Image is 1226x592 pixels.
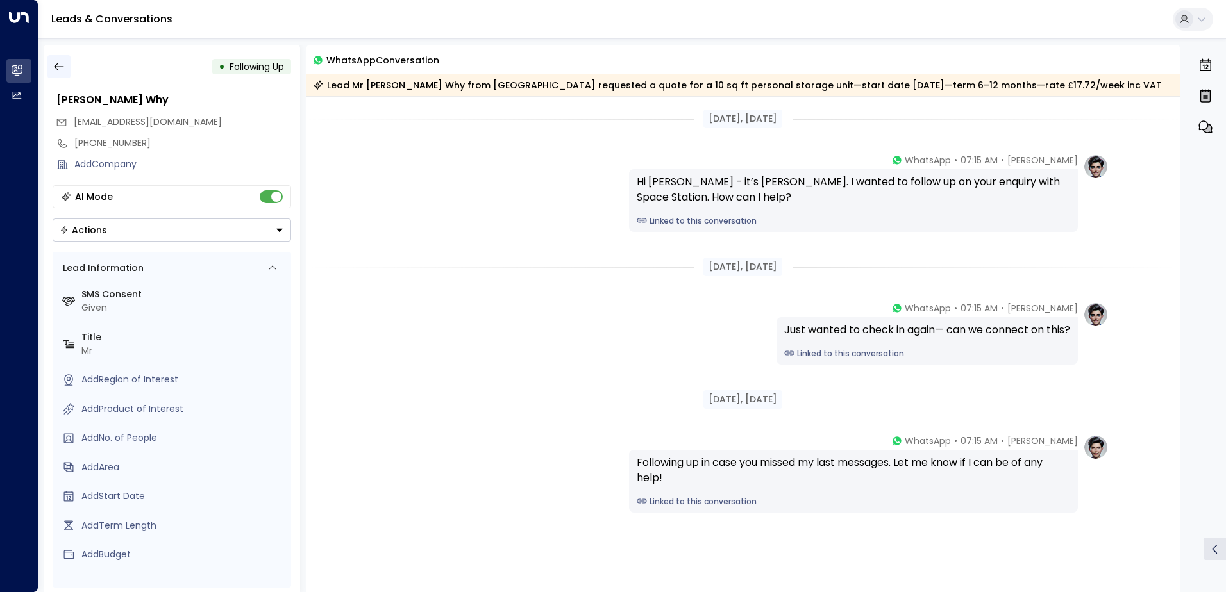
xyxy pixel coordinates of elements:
[81,519,286,532] div: AddTerm Length
[954,434,957,447] span: •
[219,55,225,78] div: •
[51,12,172,26] a: Leads & Conversations
[81,489,286,503] div: AddStart Date
[905,302,951,315] span: WhatsApp
[703,110,782,128] div: [DATE], [DATE]
[74,115,222,128] span: [EMAIL_ADDRESS][DOMAIN_NAME]
[637,215,1070,227] a: Linked to this conversation
[74,115,222,129] span: alexwhy17@gmail.com
[81,402,286,416] div: AddProduct of Interest
[53,218,291,242] div: Button group with a nested menu
[230,60,284,73] span: Following Up
[905,154,951,167] span: WhatsApp
[1083,154,1109,179] img: profile-logo.png
[81,331,286,344] label: Title
[784,348,1070,359] a: Linked to this conversation
[81,288,286,301] label: SMS Consent
[74,136,291,150] div: [PHONE_NUMBER]
[58,261,144,275] div: Lead Information
[784,322,1070,338] div: Just wanted to check in again— can we connect on this?
[313,79,1162,92] div: Lead Mr [PERSON_NAME] Why from [GEOGRAPHIC_DATA] requested a quote for a 10 sq ft personal storag...
[1001,302,1004,315] span: •
[637,455,1070,486] div: Following up in case you missed my last messages. Let me know if I can be of any help!
[1001,434,1004,447] span: •
[1007,154,1078,167] span: [PERSON_NAME]
[954,154,957,167] span: •
[961,434,998,447] span: 07:15 AM
[81,577,286,591] label: Source
[81,373,286,386] div: AddRegion of Interest
[81,344,286,358] div: Mr
[637,174,1070,205] div: Hi [PERSON_NAME] - it’s [PERSON_NAME]. I wanted to follow up on your enquiry with Space Station. ...
[1007,302,1078,315] span: [PERSON_NAME]
[81,548,286,561] div: AddBudget
[1083,434,1109,460] img: profile-logo.png
[954,302,957,315] span: •
[1083,302,1109,327] img: profile-logo.png
[60,224,107,236] div: Actions
[75,190,113,203] div: AI Mode
[1007,434,1078,447] span: [PERSON_NAME]
[326,53,439,67] span: WhatsApp Conversation
[703,390,782,409] div: [DATE], [DATE]
[905,434,951,447] span: WhatsApp
[961,302,998,315] span: 07:15 AM
[81,431,286,445] div: AddNo. of People
[637,496,1070,507] a: Linked to this conversation
[74,158,291,171] div: AddCompany
[81,461,286,474] div: AddArea
[56,92,291,108] div: [PERSON_NAME] Why
[961,154,998,167] span: 07:15 AM
[703,258,782,276] div: [DATE], [DATE]
[1001,154,1004,167] span: •
[53,218,291,242] button: Actions
[81,301,286,315] div: Given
